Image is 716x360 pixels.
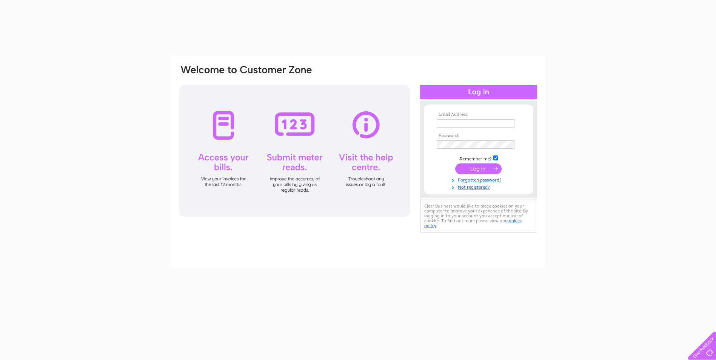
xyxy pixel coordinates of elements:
[455,163,502,174] input: Submit
[435,112,522,117] th: Email Address:
[435,154,522,162] td: Remember me?
[437,183,522,190] a: Not registered?
[437,176,522,183] a: Forgotten password?
[420,200,537,232] div: Clear Business would like to place cookies on your computer to improve your experience of the sit...
[424,218,522,228] a: cookies policy
[435,133,522,138] th: Password:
